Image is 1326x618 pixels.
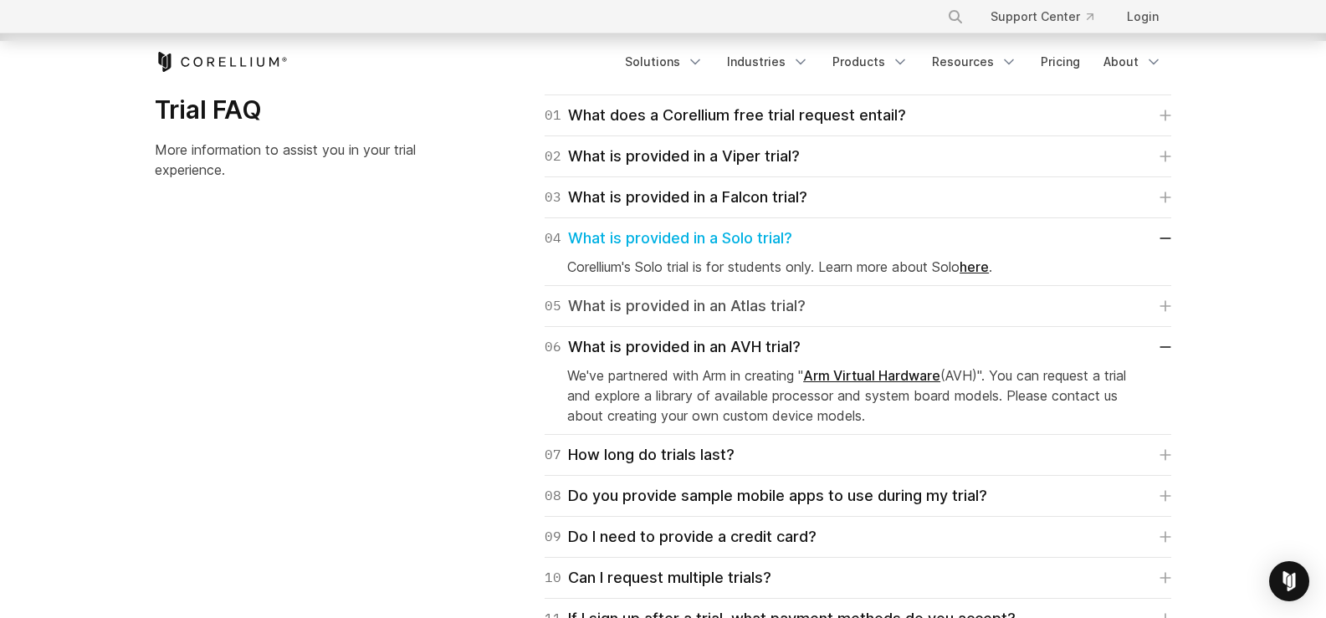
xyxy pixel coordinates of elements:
[545,145,800,168] div: What is provided in a Viper trial?
[977,2,1107,32] a: Support Center
[615,47,1172,77] div: Navigation Menu
[545,227,1171,250] a: 04What is provided in a Solo trial?
[803,367,940,384] a: Arm Virtual Hardware
[927,2,1172,32] div: Navigation Menu
[155,140,448,180] p: More information to assist you in your trial experience.
[1093,47,1172,77] a: About
[545,186,807,209] div: What is provided in a Falcon trial?
[822,47,919,77] a: Products
[545,566,1171,590] a: 10Can I request multiple trials?
[940,2,970,32] button: Search
[545,104,906,127] div: What does a Corellium free trial request entail?
[960,258,989,275] a: here
[545,443,735,467] div: How long do trials last?
[567,365,1149,426] p: We've partnered with Arm in creating " (AVH)". You can request a trial and explore a library of a...
[922,47,1027,77] a: Resources
[545,227,561,250] span: 04
[545,294,1171,318] a: 05What is provided in an Atlas trial?
[545,443,1171,467] a: 07How long do trials last?
[545,145,1171,168] a: 02What is provided in a Viper trial?
[545,145,561,168] span: 02
[155,52,288,72] a: Corellium Home
[545,484,987,508] div: Do you provide sample mobile apps to use during my trial?
[1114,2,1172,32] a: Login
[545,104,1171,127] a: 01What does a Corellium free trial request entail?
[1269,561,1309,601] div: Open Intercom Messenger
[567,257,1149,277] p: Corellium's Solo trial is for students only. Learn more about Solo .
[545,104,561,127] span: 01
[545,186,1171,209] a: 03What is provided in a Falcon trial?
[545,335,1171,359] a: 06What is provided in an AVH trial?
[545,525,1171,549] a: 09Do I need to provide a credit card?
[615,47,714,77] a: Solutions
[545,294,561,318] span: 05
[545,566,771,590] div: Can I request multiple trials?
[545,566,561,590] span: 10
[545,294,806,318] div: What is provided in an Atlas trial?
[545,186,561,209] span: 03
[717,47,819,77] a: Industries
[545,525,817,549] div: Do I need to provide a credit card?
[545,443,561,467] span: 07
[155,94,448,126] h3: Trial FAQ
[545,335,801,359] div: What is provided in an AVH trial?
[545,335,561,359] span: 06
[545,525,561,549] span: 09
[1031,47,1090,77] a: Pricing
[545,484,1171,508] a: 08Do you provide sample mobile apps to use during my trial?
[545,484,561,508] span: 08
[545,227,792,250] div: What is provided in a Solo trial?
